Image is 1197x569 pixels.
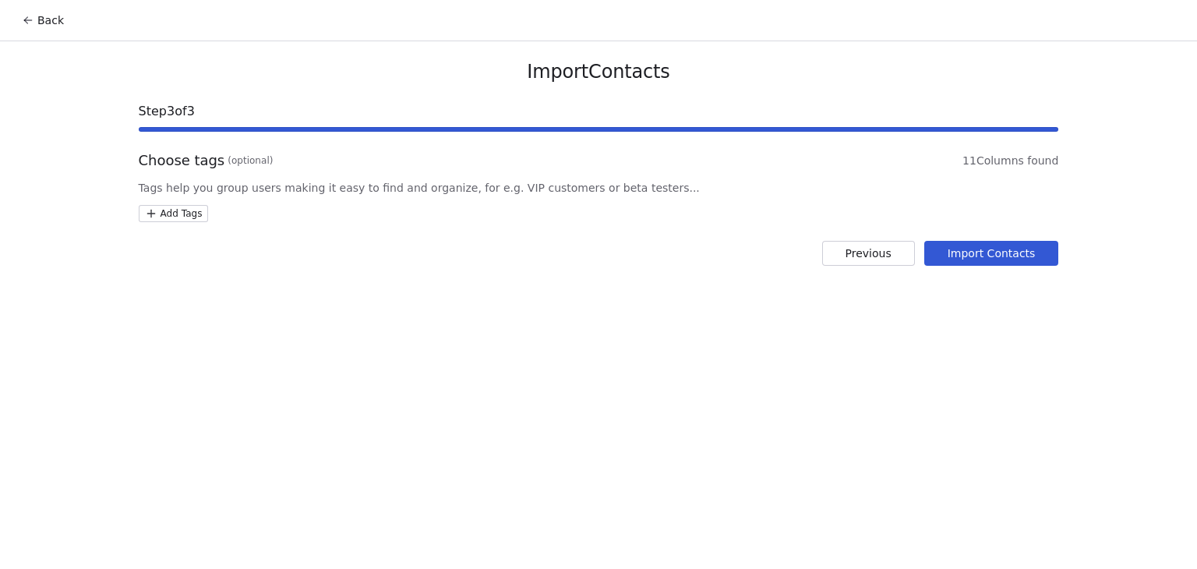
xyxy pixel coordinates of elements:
span: (optional) [228,154,273,167]
span: Import Contacts [527,60,669,83]
span: Step 3 of 3 [139,102,1059,121]
button: Import Contacts [924,241,1059,266]
span: Tags help you group users making it easy to find and organize, for e.g. VIP customers or beta tes... [139,180,1059,196]
button: Add Tags [139,205,209,222]
span: 11 Columns found [962,153,1058,168]
span: Choose tags [139,150,225,171]
button: Previous [822,241,915,266]
button: Back [12,6,73,34]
